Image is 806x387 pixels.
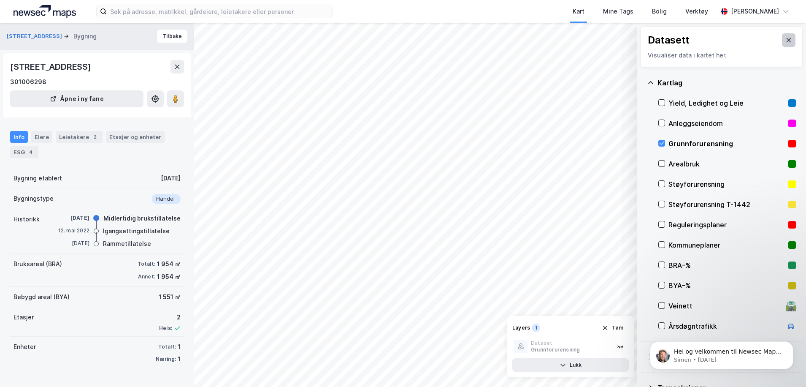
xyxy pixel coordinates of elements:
div: Kartlag [657,78,796,88]
img: logo.a4113a55bc3d86da70a041830d287a7e.svg [14,5,76,18]
div: [DATE] [56,240,89,247]
div: Visualiser data i kartet her. [648,50,795,60]
div: [DATE] [161,173,181,183]
div: Anleggseiendom [668,118,785,128]
div: 4 [27,148,35,156]
div: BRA–% [668,260,785,270]
div: Arealbruk [668,159,785,169]
div: Etasjer [14,312,34,322]
div: Næring: [156,356,176,362]
div: Mine Tags [603,6,633,16]
div: Støyforurensning [668,179,785,189]
button: Tøm [596,321,629,335]
div: Midlertidig brukstillatelse [103,213,181,223]
div: Layers [512,324,530,331]
div: 1 [532,324,540,332]
div: Totalt: [138,261,155,267]
div: Bygning etablert [14,173,62,183]
div: BYA–% [668,281,785,291]
input: Søk på adresse, matrikkel, gårdeiere, leietakere eller personer [107,5,332,18]
div: Heis: [159,325,172,332]
div: Etasjer og enheter [109,133,161,141]
div: Igangsettingstillatelse [103,226,170,236]
div: 2 [91,133,99,141]
div: 2 [159,312,181,322]
button: Tilbake [157,30,187,43]
div: Historikk [14,214,40,224]
div: ESG [10,146,38,158]
div: Bolig [652,6,667,16]
div: [PERSON_NAME] [731,6,779,16]
div: Rammetillatelse [103,239,151,249]
div: Info [10,131,28,143]
div: Grunnforurensning [668,139,785,149]
div: Totalt: [158,343,176,350]
div: Dataset [531,340,580,346]
div: [DATE] [56,214,89,222]
div: 🛣️ [785,300,797,311]
div: 1 954 ㎡ [157,272,181,282]
div: Eiere [31,131,52,143]
div: Reguleringsplaner [668,220,785,230]
div: Bygning [73,31,97,41]
div: [STREET_ADDRESS] [10,60,93,74]
div: Annet: [138,273,155,280]
div: Enheter [14,342,36,352]
button: [STREET_ADDRESS] [7,32,64,41]
div: Kart [573,6,584,16]
iframe: Intercom notifications message [637,324,806,383]
div: Bebygd areal (BYA) [14,292,70,302]
div: Yield, Ledighet og Leie [668,98,785,108]
div: Datasett [648,33,690,47]
div: 1 551 ㎡ [159,292,181,302]
div: 1 [178,354,181,364]
div: Leietakere [56,131,103,143]
div: Verktøy [685,6,708,16]
div: Støyforurensning T-1442 [668,199,785,210]
div: Veinett [668,301,782,311]
div: 1 954 ㎡ [157,259,181,269]
div: Bruksareal (BRA) [14,259,62,269]
div: Grunnforurensning [531,346,580,353]
button: Lukk [512,358,629,372]
div: Kommuneplaner [668,240,785,250]
div: 1 [178,342,181,352]
div: 301006298 [10,77,46,87]
div: Bygningstype [14,193,54,204]
div: Årsdøgntrafikk [668,321,782,331]
div: 12. mai 2022 [56,227,89,234]
button: Åpne i ny fane [10,90,143,107]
